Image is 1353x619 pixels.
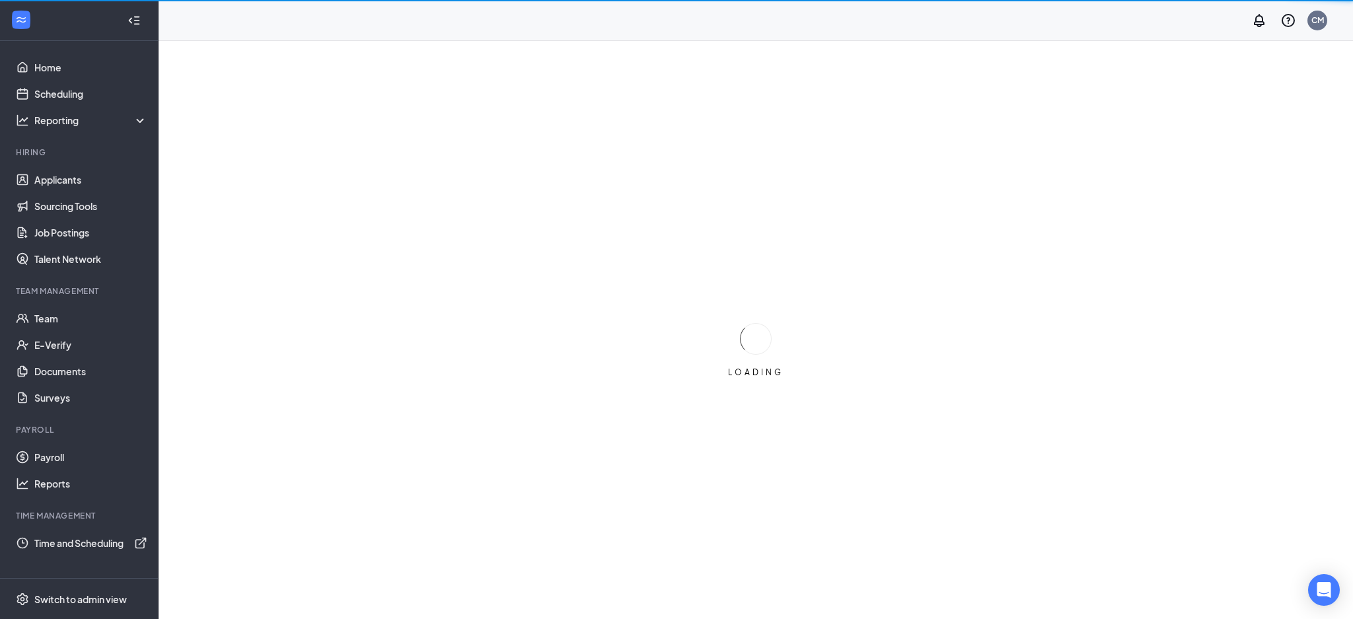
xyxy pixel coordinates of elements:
[34,305,147,332] a: Team
[34,219,147,246] a: Job Postings
[34,193,147,219] a: Sourcing Tools
[16,114,29,127] svg: Analysis
[34,358,147,384] a: Documents
[34,470,147,497] a: Reports
[16,510,145,521] div: TIME MANAGEMENT
[16,147,145,158] div: Hiring
[34,166,147,193] a: Applicants
[34,114,148,127] div: Reporting
[34,332,147,358] a: E-Verify
[1308,574,1340,606] div: Open Intercom Messenger
[34,444,147,470] a: Payroll
[1251,13,1267,28] svg: Notifications
[34,593,127,606] div: Switch to admin view
[34,246,147,272] a: Talent Network
[34,81,147,107] a: Scheduling
[34,54,147,81] a: Home
[16,593,29,606] svg: Settings
[1311,15,1324,26] div: CM
[723,367,789,378] div: LOADING
[16,424,145,435] div: Payroll
[16,285,145,297] div: Team Management
[34,384,147,411] a: Surveys
[15,13,28,26] svg: WorkstreamLogo
[1280,13,1296,28] svg: QuestionInfo
[128,14,141,27] svg: Collapse
[34,530,147,556] a: Time and SchedulingExternalLink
